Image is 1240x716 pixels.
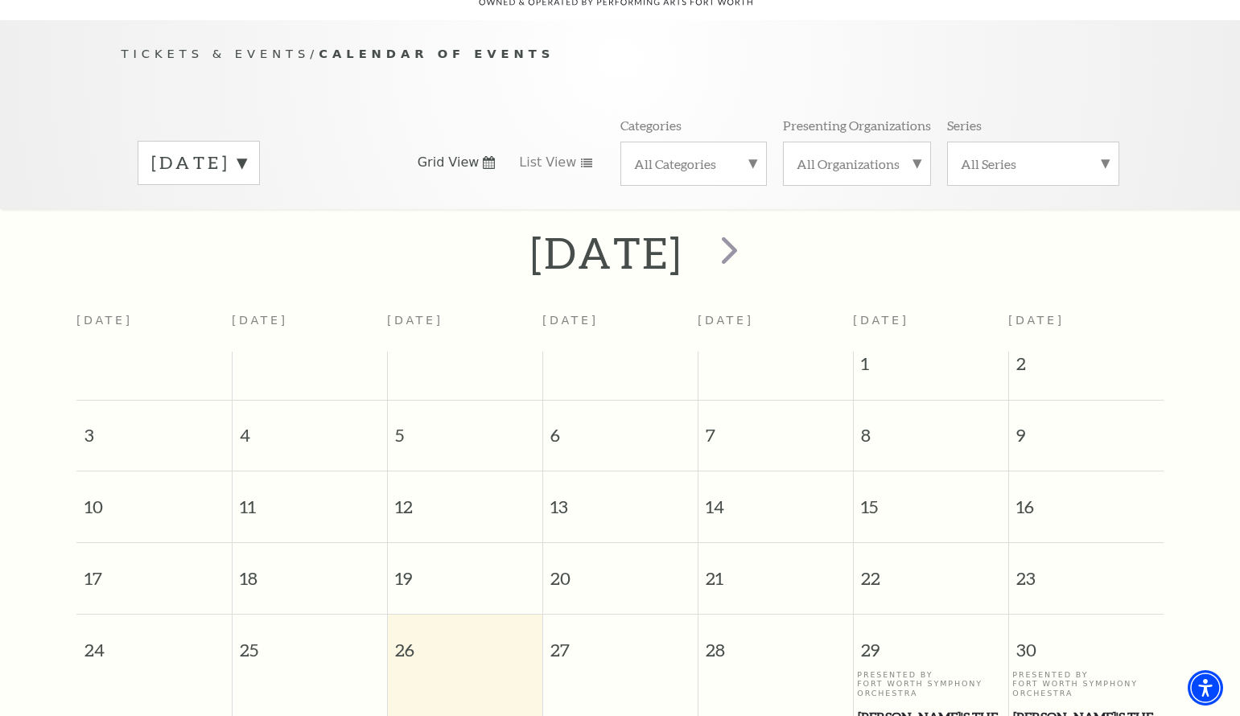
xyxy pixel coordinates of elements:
[698,615,853,670] span: 28
[698,401,853,456] span: 7
[319,47,554,60] span: Calendar of Events
[634,155,753,172] label: All Categories
[76,304,232,352] th: [DATE]
[543,615,698,670] span: 27
[233,401,387,456] span: 4
[698,543,853,599] span: 21
[854,471,1008,527] span: 15
[853,314,909,327] span: [DATE]
[797,155,917,172] label: All Organizations
[857,670,1004,697] p: Presented By Fort Worth Symphony Orchestra
[620,117,682,134] p: Categories
[1008,314,1065,327] span: [DATE]
[1009,352,1164,384] span: 2
[961,155,1106,172] label: All Series
[233,543,387,599] span: 18
[388,615,542,670] span: 26
[698,304,853,352] th: [DATE]
[854,543,1008,599] span: 22
[698,224,756,282] button: next
[388,471,542,527] span: 12
[543,401,698,456] span: 6
[698,471,853,527] span: 14
[151,150,246,175] label: [DATE]
[1009,471,1164,527] span: 16
[232,304,387,352] th: [DATE]
[388,401,542,456] span: 5
[233,471,387,527] span: 11
[854,615,1008,670] span: 29
[122,44,1119,64] p: /
[1009,401,1164,456] span: 9
[542,304,698,352] th: [DATE]
[1012,670,1160,697] p: Presented By Fort Worth Symphony Orchestra
[418,154,480,171] span: Grid View
[530,227,682,278] h2: [DATE]
[76,471,232,527] span: 10
[122,47,311,60] span: Tickets & Events
[388,543,542,599] span: 19
[76,543,232,599] span: 17
[1188,670,1223,706] div: Accessibility Menu
[1009,543,1164,599] span: 23
[387,304,542,352] th: [DATE]
[543,471,698,527] span: 13
[233,615,387,670] span: 25
[854,401,1008,456] span: 8
[543,543,698,599] span: 20
[854,352,1008,384] span: 1
[947,117,982,134] p: Series
[783,117,931,134] p: Presenting Organizations
[1009,615,1164,670] span: 30
[76,401,232,456] span: 3
[519,154,576,171] span: List View
[76,615,232,670] span: 24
